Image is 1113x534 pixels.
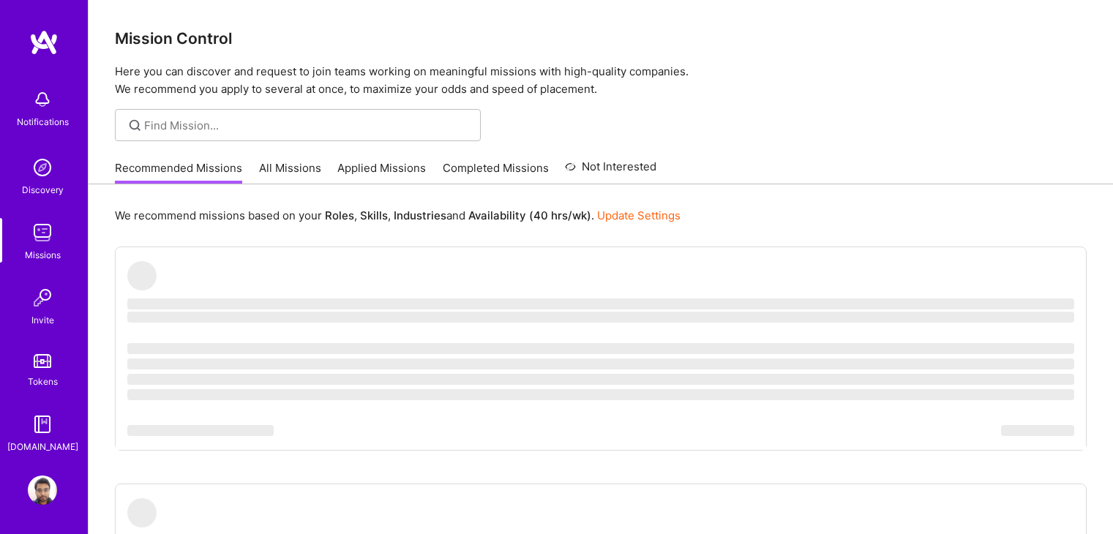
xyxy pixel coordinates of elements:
a: Applied Missions [337,160,426,184]
div: Missions [25,247,61,263]
img: Invite [28,283,57,312]
input: Find Mission... [144,118,470,133]
p: We recommend missions based on your , , and . [115,208,681,223]
i: icon SearchGrey [127,117,143,134]
b: Industries [394,208,446,222]
p: Here you can discover and request to join teams working on meaningful missions with high-quality ... [115,63,1087,98]
div: Discovery [22,182,64,198]
a: All Missions [259,160,321,184]
img: bell [28,85,57,114]
div: Invite [31,312,54,328]
img: User Avatar [28,475,57,505]
a: Completed Missions [443,160,549,184]
b: Availability (40 hrs/wk) [468,208,591,222]
div: Notifications [17,114,69,129]
a: Recommended Missions [115,160,242,184]
img: discovery [28,153,57,182]
b: Roles [325,208,354,222]
div: Tokens [28,374,58,389]
a: Not Interested [565,158,656,184]
b: Skills [360,208,388,222]
img: guide book [28,410,57,439]
div: [DOMAIN_NAME] [7,439,78,454]
img: teamwork [28,218,57,247]
a: Update Settings [597,208,681,222]
img: tokens [34,354,51,368]
img: logo [29,29,59,56]
a: User Avatar [24,475,61,505]
h3: Mission Control [115,29,1087,48]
